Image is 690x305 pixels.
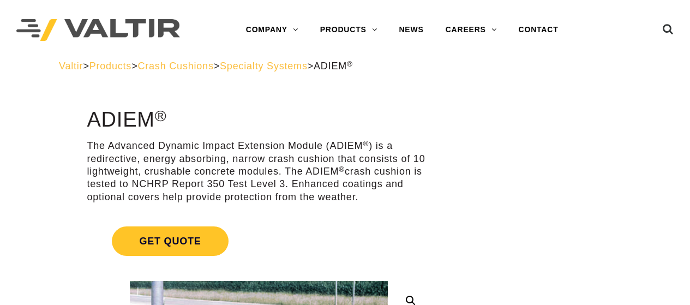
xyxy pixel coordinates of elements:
[87,140,430,204] p: The Advanced Dynamic Impact Extension Module (ADIEM ) is a redirective, energy absorbing, narrow ...
[16,19,180,41] img: Valtir
[155,107,167,124] sup: ®
[347,60,353,68] sup: ®
[59,60,631,73] div: > > > >
[87,213,430,269] a: Get Quote
[137,61,213,71] a: Crash Cushions
[363,140,369,148] sup: ®
[220,61,308,71] a: Specialty Systems
[508,19,569,41] a: CONTACT
[89,61,131,71] a: Products
[435,19,508,41] a: CAREERS
[235,19,309,41] a: COMPANY
[87,109,430,131] h1: ADIEM
[59,61,83,71] a: Valtir
[112,226,228,256] span: Get Quote
[339,165,345,174] sup: ®
[314,61,353,71] span: ADIEM
[309,19,388,41] a: PRODUCTS
[388,19,434,41] a: NEWS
